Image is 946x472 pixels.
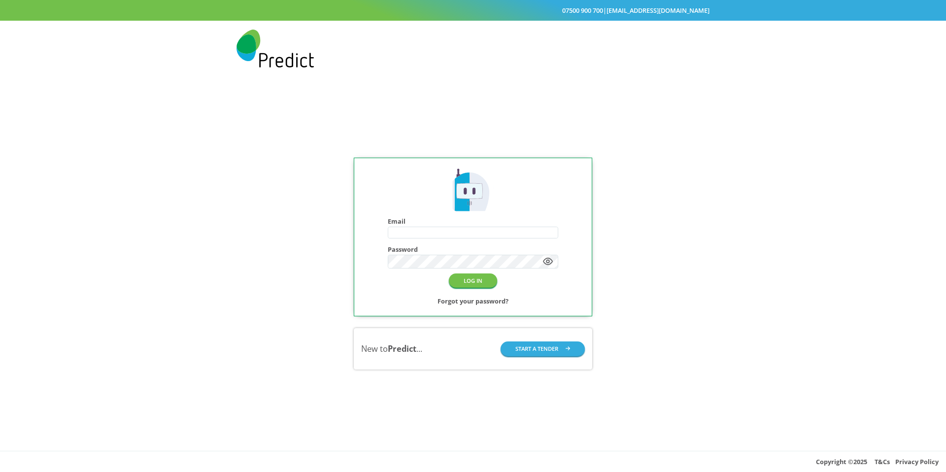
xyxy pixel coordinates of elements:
[388,218,558,225] h4: Email
[438,295,508,307] a: Forgot your password?
[236,30,314,67] img: Predict Mobile
[388,343,416,354] b: Predict
[895,457,939,466] a: Privacy Policy
[388,246,558,253] h4: Password
[562,6,603,15] a: 07500 900 700
[875,457,890,466] a: T&Cs
[449,167,497,214] img: Predict Mobile
[361,343,422,355] div: New to ...
[501,341,585,356] button: START A TENDER
[449,273,497,288] button: LOG IN
[236,4,709,16] div: |
[607,6,709,15] a: [EMAIL_ADDRESS][DOMAIN_NAME]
